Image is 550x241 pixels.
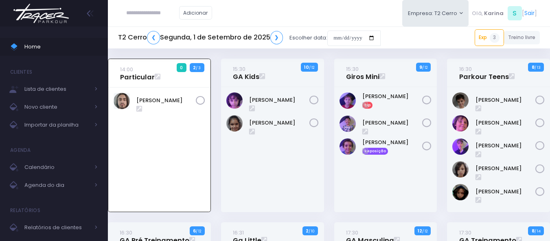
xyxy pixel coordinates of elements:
a: [PERSON_NAME] [362,138,423,147]
a: [PERSON_NAME] [475,142,536,150]
small: 15:30 [346,65,359,73]
img: Henrique De Castlho Ferreira [114,93,130,109]
small: / 12 [422,65,427,70]
a: ❮ [147,31,160,44]
img: Leonardo Arina Scudeller [340,116,356,132]
strong: 6 [193,228,196,234]
a: [PERSON_NAME] [475,96,536,104]
span: Lista de clientes [24,84,90,94]
a: [PERSON_NAME] [136,96,196,105]
a: Exp3 [475,29,504,46]
img: LAURA DA SILVA BORGES [226,115,243,131]
small: 17:30 [346,229,358,237]
small: / 12 [196,229,201,234]
a: Treino livre [504,31,540,44]
strong: 9 [419,64,422,70]
a: [PERSON_NAME] [362,92,423,101]
a: 14:00Particular [120,65,155,81]
strong: 8 [532,228,535,234]
img: Max Passamani Lacorte [452,138,469,155]
a: [PERSON_NAME] [362,119,423,127]
small: / 10 [309,229,314,234]
span: Agenda do dia [24,180,90,191]
a: [PERSON_NAME] [475,164,536,173]
a: Sair [524,9,535,18]
span: Olá, [472,9,483,18]
strong: 12 [418,228,422,234]
strong: 2 [193,64,196,71]
strong: 2 [306,228,309,234]
div: [ ] [469,4,540,22]
a: [PERSON_NAME] [249,119,309,127]
small: 15:30 [233,65,245,73]
div: Escolher data: [118,28,381,47]
h4: Agenda [10,142,31,158]
img: André Thormann Poyart [340,92,356,109]
a: [PERSON_NAME] [475,119,536,127]
strong: 8 [532,64,535,70]
span: Novo cliente [24,102,90,112]
a: 15:30Giros Mini [346,65,379,81]
span: Home [24,42,98,52]
small: 16:30 [459,65,472,73]
img: Vicente Mota silva [340,138,356,155]
a: [PERSON_NAME] [475,188,536,196]
small: / 12 [422,229,427,234]
span: Reposição [362,148,388,155]
h5: T2 Cerro Segunda, 1 de Setembro de 2025 [118,31,283,44]
a: ❯ [270,31,283,44]
span: Relatórios de clientes [24,222,90,233]
span: 0 [177,63,186,72]
a: 15:30GA Kids [233,65,259,81]
small: 16:31 [233,229,244,237]
img: Gabriel Leão [452,115,469,131]
a: Adicionar [179,6,213,20]
h4: Relatórios [10,202,40,219]
span: 3 [490,33,500,43]
small: 16:30 [120,229,132,237]
small: / 13 [535,65,541,70]
img: Yeshe Idargo Kis [452,184,469,200]
img: Gabriel Amaral Alves [452,92,469,109]
span: Importar da planilha [24,120,90,130]
img: Tiê Hokama Massaro [452,161,469,177]
small: / 14 [535,229,541,234]
a: [PERSON_NAME] [249,96,309,104]
strong: 10 [304,64,309,70]
h4: Clientes [10,64,32,80]
span: Calendário [24,162,90,173]
small: 17:30 [459,229,471,237]
a: 16:30Parkour Teens [459,65,509,81]
small: 14:00 [120,66,133,73]
small: / 3 [196,66,201,70]
span: Karina [484,9,504,18]
span: S [508,6,522,20]
img: Alice Freire Lucco [226,92,243,109]
small: / 12 [309,65,314,70]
